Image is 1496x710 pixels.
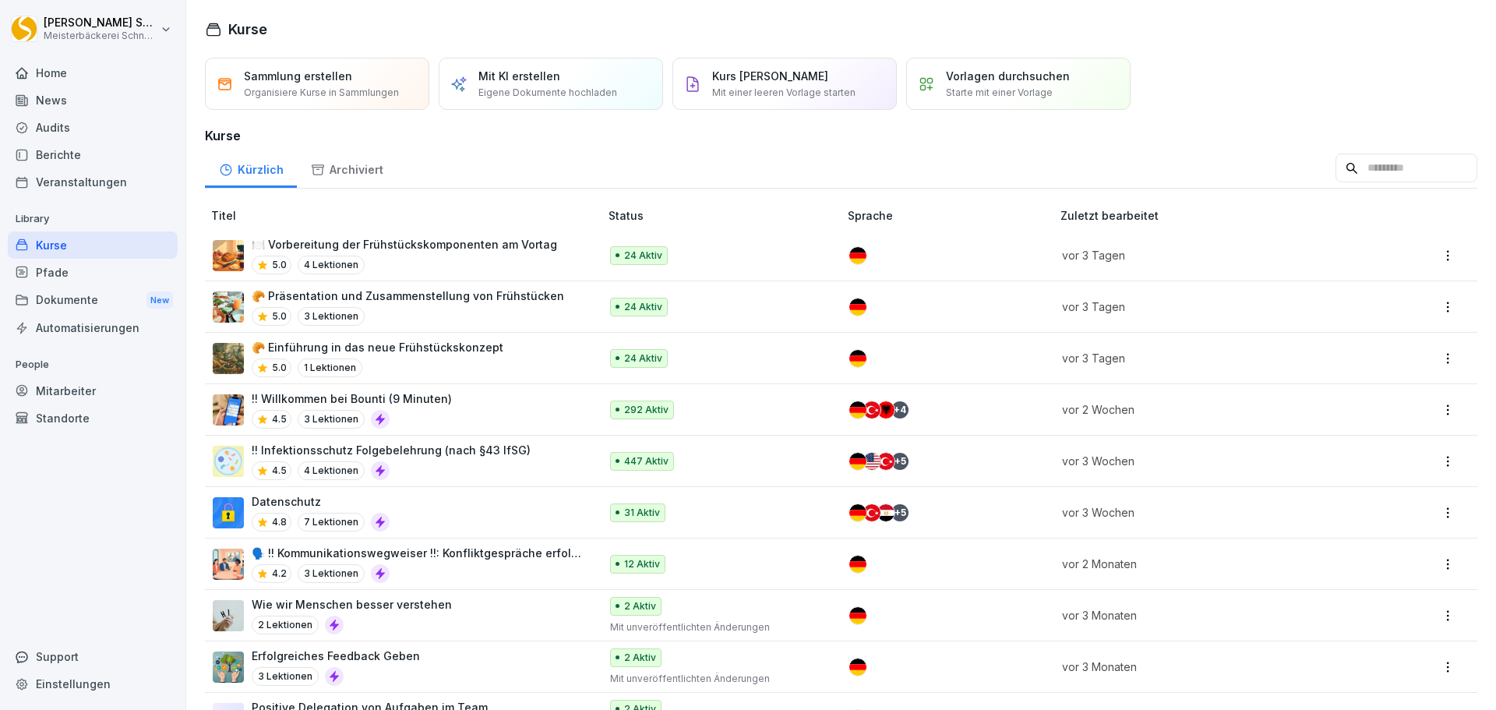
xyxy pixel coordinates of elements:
[712,86,856,100] p: Mit einer leeren Vorlage starten
[244,86,399,100] p: Organisiere Kurse in Sammlungen
[8,670,178,698] a: Einstellungen
[8,352,178,377] p: People
[8,286,178,315] a: DokumenteNew
[863,453,880,470] img: us.svg
[244,68,352,84] p: Sammlung erstellen
[863,504,880,521] img: tr.svg
[712,68,828,84] p: Kurs [PERSON_NAME]
[849,659,866,676] img: de.svg
[298,564,365,583] p: 3 Lektionen
[877,453,894,470] img: tr.svg
[624,351,662,366] p: 24 Aktiv
[1062,556,1352,572] p: vor 2 Monaten
[1062,504,1352,521] p: vor 3 Wochen
[8,141,178,168] a: Berichte
[272,515,287,529] p: 4.8
[610,672,823,686] p: Mit unveröffentlichten Änderungen
[8,59,178,87] a: Home
[146,291,173,309] div: New
[213,394,244,426] img: xh3bnih80d1pxcetv9zsuevg.png
[298,513,365,532] p: 7 Lektionen
[8,377,178,404] a: Mitarbeiter
[8,114,178,141] a: Audits
[297,148,397,188] a: Archiviert
[44,16,157,30] p: [PERSON_NAME] Schneckenburger
[8,404,178,432] a: Standorte
[252,493,390,510] p: Datenschutz
[8,87,178,114] a: News
[849,504,866,521] img: de.svg
[624,403,669,417] p: 292 Aktiv
[877,401,894,419] img: al.svg
[252,596,452,613] p: Wie wir Menschen besser verstehen
[8,207,178,231] p: Library
[478,68,560,84] p: Mit KI erstellen
[891,504,909,521] div: + 5
[946,68,1070,84] p: Vorlagen durchsuchen
[1062,247,1352,263] p: vor 3 Tagen
[205,126,1477,145] h3: Kurse
[624,651,656,665] p: 2 Aktiv
[609,207,841,224] p: Status
[298,359,362,377] p: 1 Lektionen
[1062,298,1352,315] p: vor 3 Tagen
[272,464,287,478] p: 4.5
[849,607,866,624] img: de.svg
[1062,350,1352,366] p: vor 3 Tagen
[298,256,365,274] p: 4 Lektionen
[252,288,564,304] p: 🥐 Präsentation und Zusammenstellung von Frühstücken
[252,390,452,407] p: !! Willkommen bei Bounti (9 Minuten)
[8,286,178,315] div: Dokumente
[205,148,297,188] a: Kürzlich
[849,350,866,367] img: de.svg
[891,401,909,419] div: + 4
[849,247,866,264] img: de.svg
[610,620,823,634] p: Mit unveröffentlichten Änderungen
[211,207,602,224] p: Titel
[272,309,287,323] p: 5.0
[848,207,1054,224] p: Sprache
[213,446,244,477] img: jtrrztwhurl1lt2nit6ma5t3.png
[213,652,244,683] img: kqbxgg7x26j5eyntfo70oock.png
[8,643,178,670] div: Support
[8,168,178,196] a: Veranstaltungen
[272,361,287,375] p: 5.0
[624,454,669,468] p: 447 Aktiv
[8,259,178,286] div: Pfade
[1062,659,1352,675] p: vor 3 Monaten
[849,453,866,470] img: de.svg
[272,567,287,581] p: 4.2
[478,86,617,100] p: Eigene Dokumente hochladen
[252,236,557,253] p: 🍽️ Vorbereitung der Frühstückskomponenten am Vortag
[213,240,244,271] img: istrl2f5dh89luqdazvnu2w4.png
[213,291,244,323] img: e9p8yhr1zzycljzf1qfkis0d.png
[228,19,267,40] h1: Kurse
[272,412,287,426] p: 4.5
[272,258,287,272] p: 5.0
[1060,207,1371,224] p: Zuletzt bearbeitet
[298,410,365,429] p: 3 Lektionen
[298,307,365,326] p: 3 Lektionen
[252,442,531,458] p: !! Infektionsschutz Folgebelehrung (nach §43 IfSG)
[863,401,880,419] img: tr.svg
[8,231,178,259] a: Kurse
[877,504,894,521] img: eg.svg
[624,506,660,520] p: 31 Aktiv
[624,599,656,613] p: 2 Aktiv
[213,343,244,374] img: wr9iexfe9rtz8gn9otnyfhnm.png
[252,339,503,355] p: 🥐 Einführung in das neue Frühstückskonzept
[8,314,178,341] a: Automatisierungen
[1062,607,1352,623] p: vor 3 Monaten
[44,30,157,41] p: Meisterbäckerei Schneckenburger
[1062,453,1352,469] p: vor 3 Wochen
